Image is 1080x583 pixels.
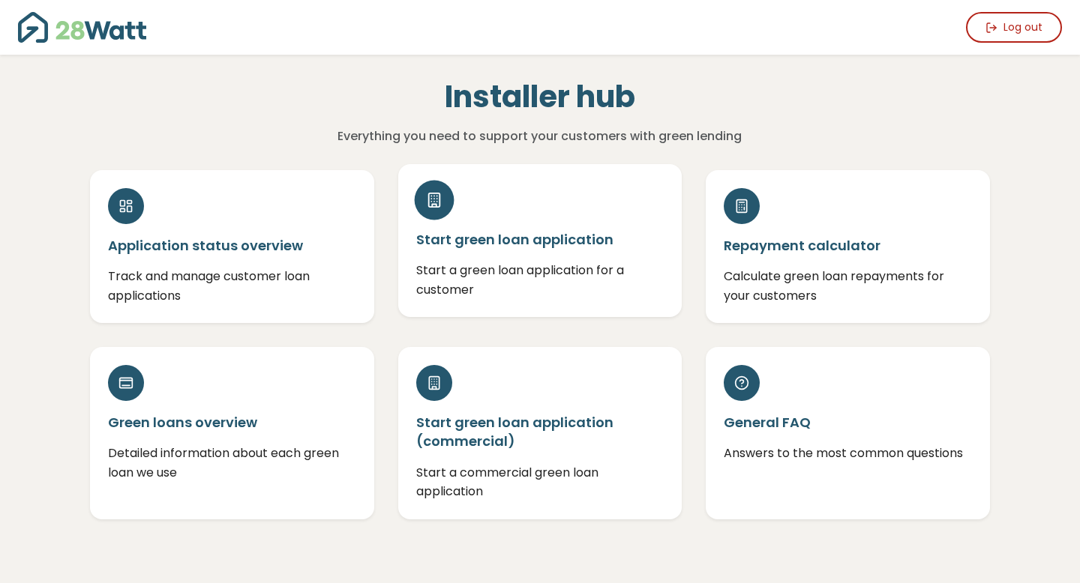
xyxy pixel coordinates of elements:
h5: Green loans overview [108,413,356,432]
h5: Start green loan application [416,230,664,249]
h5: General FAQ [724,413,972,432]
p: Calculate green loan repayments for your customers [724,267,972,305]
p: Answers to the most common questions [724,444,972,463]
button: Log out [966,12,1062,43]
h5: Repayment calculator [724,236,972,255]
h1: Installer hub [244,79,835,115]
h5: Start green loan application (commercial) [416,413,664,450]
p: Start a commercial green loan application [416,463,664,501]
p: Everything you need to support your customers with green lending [244,127,835,146]
img: 28Watt [18,12,146,43]
p: Detailed information about each green loan we use [108,444,356,482]
h5: Application status overview [108,236,356,255]
p: Track and manage customer loan applications [108,267,356,305]
p: Start a green loan application for a customer [416,261,664,299]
